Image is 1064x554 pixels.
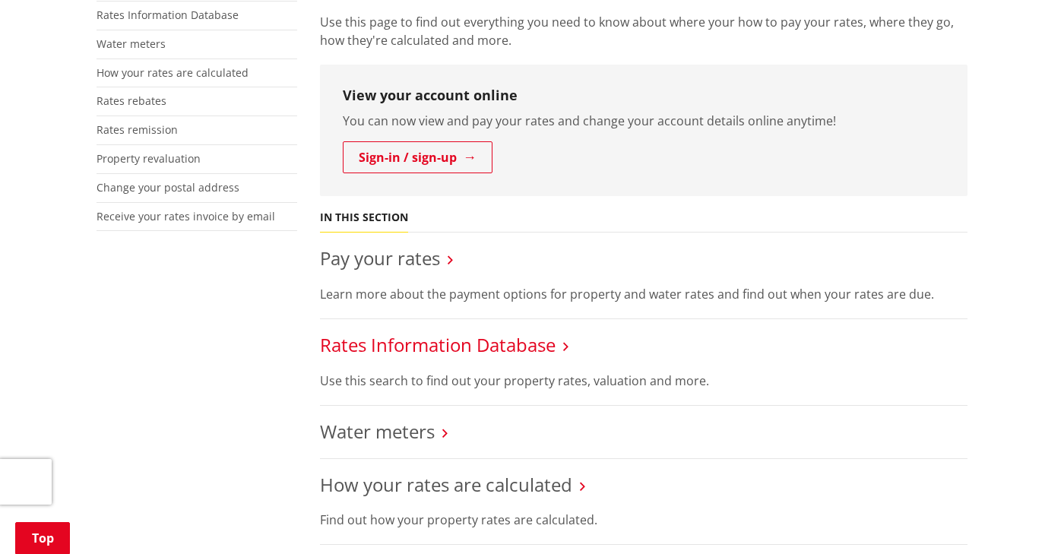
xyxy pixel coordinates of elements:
p: Find out how your property rates are calculated. [320,511,967,529]
a: Rates Information Database [97,8,239,22]
a: Receive your rates invoice by email [97,209,275,223]
a: Rates remission [97,122,178,137]
a: Change your postal address [97,180,239,195]
p: Learn more about the payment options for property and water rates and find out when your rates ar... [320,285,967,303]
a: Sign-in / sign-up [343,141,492,173]
a: Rates Information Database [320,332,556,357]
a: Water meters [97,36,166,51]
a: How your rates are calculated [97,65,249,80]
p: Use this page to find out everything you need to know about where your how to pay your rates, whe... [320,13,967,49]
p: You can now view and pay your rates and change your account details online anytime! [343,112,945,130]
p: Use this search to find out your property rates, valuation and more. [320,372,967,390]
a: Rates rebates [97,93,166,108]
a: How your rates are calculated [320,472,572,497]
a: Pay your rates [320,245,440,271]
h5: In this section [320,211,408,224]
a: Water meters [320,419,435,444]
iframe: Messenger Launcher [994,490,1049,545]
a: Property revaluation [97,151,201,166]
a: Top [15,522,70,554]
h3: View your account online [343,87,945,104]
